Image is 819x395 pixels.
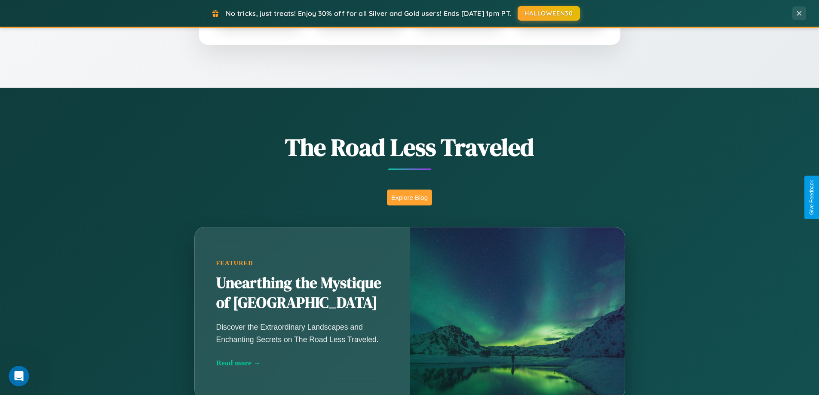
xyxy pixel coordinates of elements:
div: Give Feedback [809,180,815,215]
h1: The Road Less Traveled [152,131,668,164]
p: Discover the Extraordinary Landscapes and Enchanting Secrets on The Road Less Traveled. [216,321,388,345]
div: Featured [216,260,388,267]
span: No tricks, just treats! Enjoy 30% off for all Silver and Gold users! Ends [DATE] 1pm PT. [226,9,511,18]
button: HALLOWEEN30 [518,6,580,21]
button: Explore Blog [387,190,432,205]
h2: Unearthing the Mystique of [GEOGRAPHIC_DATA] [216,273,388,313]
div: Read more → [216,358,388,367]
iframe: Intercom live chat [9,366,29,386]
